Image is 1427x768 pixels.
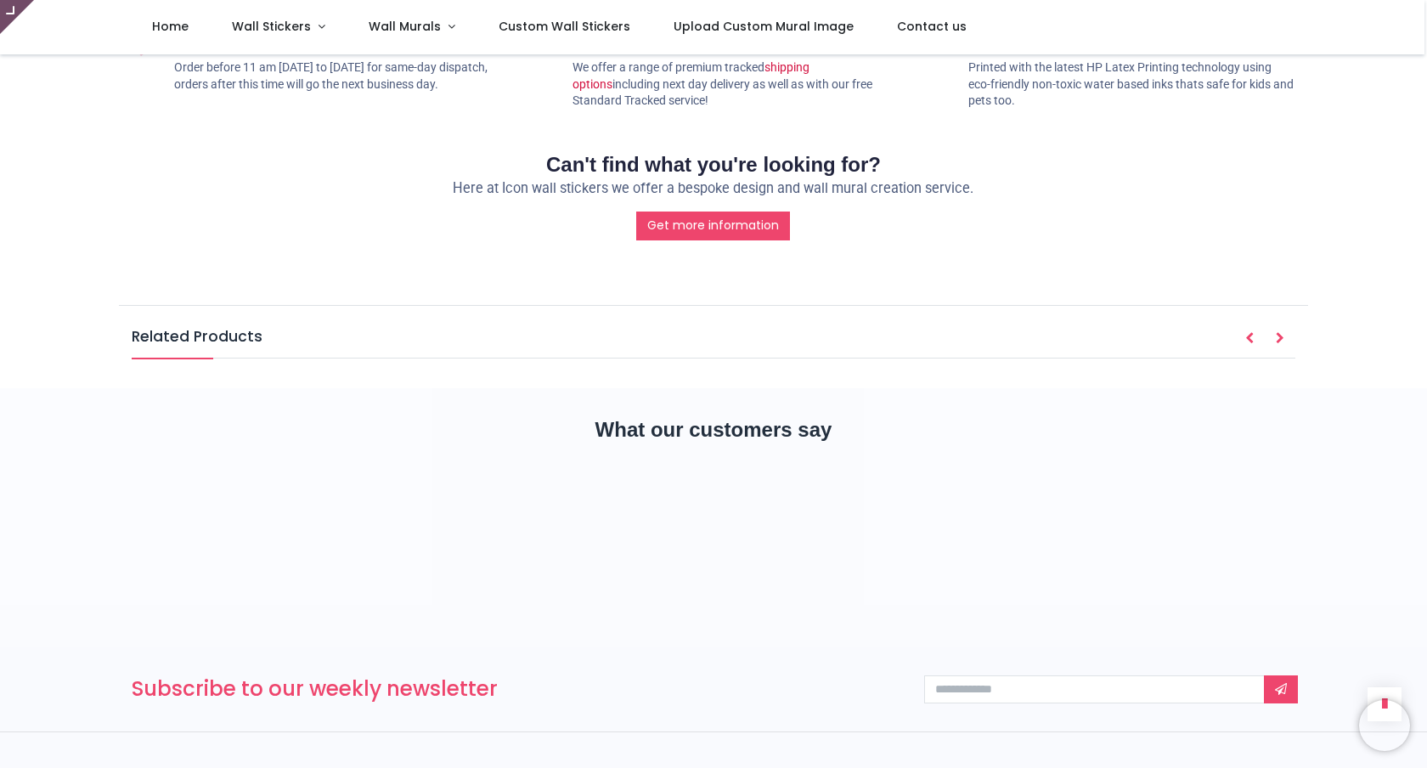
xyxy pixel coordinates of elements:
button: Next [1265,325,1295,353]
a: Get more information [636,212,790,240]
h5: Related Products [132,326,1295,359]
a: shipping options [572,60,809,91]
h2: What our customers say [132,415,1295,444]
p: We offer a range of premium tracked including next day delivery as well as with our free Standard... [572,59,900,110]
p: Printed with the latest HP Latex Printing technology using eco-friendly non-toxic water based ink... [968,59,1295,110]
span: Wall Murals [369,18,441,35]
p: Here at Icon wall stickers we offer a bespoke design and wall mural creation service. [132,179,1295,199]
h2: Can't find what you're looking for? [132,150,1295,179]
button: Prev [1234,325,1265,353]
h3: Subscribe to our weekly newsletter [132,675,899,703]
span: Custom Wall Stickers [499,18,630,35]
span: Home [152,18,189,35]
iframe: Customer reviews powered by Trustpilot [132,474,1295,593]
span: Upload Custom Mural Image [674,18,854,35]
span: Contact us [897,18,967,35]
span: Wall Stickers [232,18,311,35]
iframe: Brevo live chat [1359,700,1410,751]
p: Order before 11 am [DATE] to [DATE] for same-day dispatch, orders after this time will go the nex... [174,59,503,93]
